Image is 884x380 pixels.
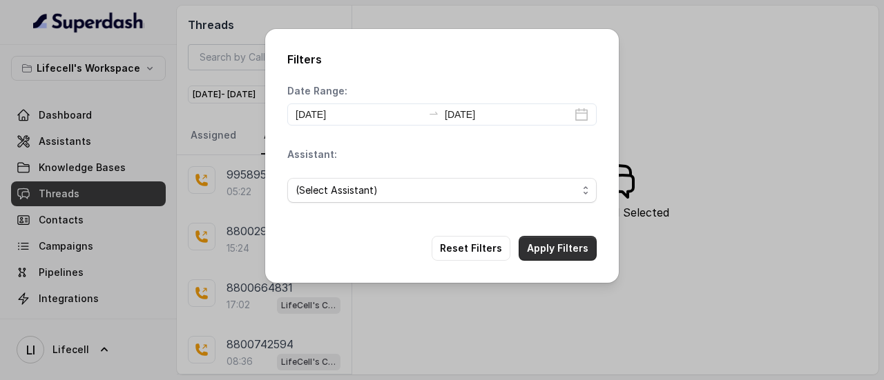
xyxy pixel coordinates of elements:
[445,107,572,122] input: End date
[287,51,597,68] h2: Filters
[432,236,510,261] button: Reset Filters
[296,107,423,122] input: Start date
[428,108,439,119] span: to
[287,178,597,203] button: (Select Assistant)
[519,236,597,261] button: Apply Filters
[296,182,577,199] span: (Select Assistant)
[428,108,439,119] span: swap-right
[287,84,347,98] p: Date Range:
[287,148,337,161] p: Assistant:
